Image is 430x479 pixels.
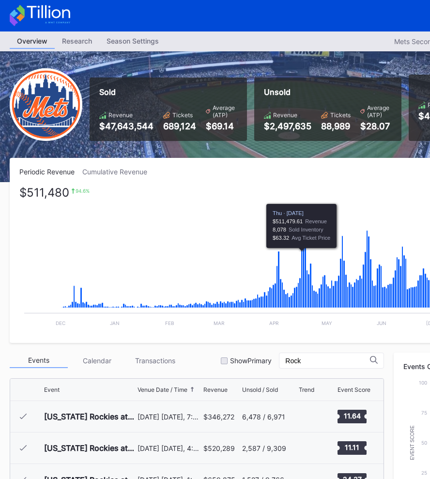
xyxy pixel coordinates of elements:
text: Event Score [410,425,415,460]
text: Jun [377,320,386,326]
text: 11.11 [345,443,359,451]
div: 2,587 / 9,309 [242,444,286,452]
div: [US_STATE] Rockies at [US_STATE] Mets (Hello Kitty Bobblehead Giveaway) [44,443,135,453]
div: Sold [99,87,237,97]
div: $511,480 [19,188,69,197]
div: 6,478 / 6,971 [242,413,285,421]
div: [DATE] [DATE], 7:10PM [138,413,201,421]
div: [DATE] [DATE], 4:10PM [138,444,201,452]
text: Apr [269,320,279,326]
a: Season Settings [99,34,166,49]
text: May [322,320,332,326]
input: Search [285,357,370,365]
text: 75 [421,410,427,416]
div: Revenue [108,111,133,119]
div: Calendar [68,353,126,368]
div: Unsold [264,87,392,97]
div: Average (ATP) [213,104,237,119]
div: 94.6 % [76,188,90,194]
div: Event Score [338,386,370,393]
svg: Chart title [299,404,328,429]
div: Average (ATP) [367,104,392,119]
div: 88,989 [321,121,351,131]
div: Revenue [203,386,228,393]
div: $520,289 [203,444,235,452]
text: 25 [421,470,427,476]
div: Revenue [273,111,297,119]
div: Show Primary [230,356,272,365]
a: Overview [10,34,55,49]
div: Venue Date / Time [138,386,187,393]
div: Research [55,34,99,48]
text: Dec [56,320,65,326]
div: Cumulative Revenue [82,168,155,176]
div: Transactions [126,353,184,368]
div: $28.07 [360,121,392,131]
div: [US_STATE] Rockies at [US_STATE] Mets (Hello Kitty Bobblehead Giveaway/Fireworks Night) [44,412,135,421]
text: 50 [421,440,427,446]
a: Research [55,34,99,49]
div: $346,272 [203,413,234,421]
text: Feb [165,320,174,326]
div: Season Settings [99,34,166,48]
div: 689,124 [163,121,196,131]
text: 100 [419,380,427,386]
text: 11.64 [344,412,361,420]
div: Events [10,353,68,368]
div: $2,497,635 [264,121,311,131]
div: Tickets [330,111,351,119]
svg: Chart title [299,436,328,460]
text: Mar [214,320,225,326]
div: Periodic Revenue [19,168,82,176]
div: Event [44,386,60,393]
div: Trend [299,386,314,393]
text: Jan [110,320,120,326]
div: $69.14 [206,121,237,131]
div: Tickets [172,111,193,119]
div: Unsold / Sold [242,386,278,393]
img: New-York-Mets-Transparent.png [10,68,82,141]
div: $47,643,544 [99,121,154,131]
